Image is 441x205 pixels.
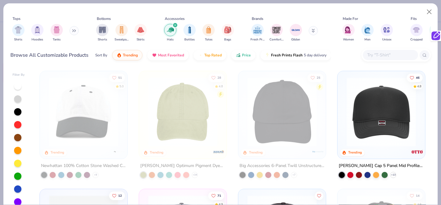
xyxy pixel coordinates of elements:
[119,194,122,197] span: 12
[319,77,395,146] img: e9a9cb3e-0ea7-40dc-9480-3708dcd4f427
[269,37,284,42] span: Comfort Colors
[416,194,420,197] span: 14
[251,24,265,42] div: filter for Fresh Prints
[96,24,108,42] div: filter for Shorts
[134,24,147,42] div: filter for Skirts
[407,191,423,200] button: Like
[290,24,302,42] div: filter for Gildan
[382,37,391,42] span: Unisex
[198,53,203,58] img: TopRated.gif
[204,53,222,58] span: Top Rated
[13,16,21,21] div: Tops
[167,37,174,42] span: Hats
[202,24,215,42] button: filter button
[202,24,215,42] div: filter for Totes
[120,84,124,89] div: 5.0
[46,77,121,146] img: d77f1ec2-bb90-48d6-8f7f-dc067ae8652d
[10,51,89,59] div: Browse All Customizable Products
[251,37,265,42] span: Fresh Prints
[115,24,129,42] button: filter button
[109,191,125,200] button: Like
[137,37,145,42] span: Skirts
[13,73,25,77] div: Filter By
[417,84,421,89] div: 4.8
[183,24,196,42] button: filter button
[31,24,43,42] button: filter button
[411,146,423,158] img: Otto Cap logo
[307,73,323,82] button: Like
[208,73,224,82] button: Like
[194,50,226,60] button: Top Rated
[269,24,284,42] button: filter button
[342,24,355,42] div: filter for Women
[222,24,234,42] div: filter for Bags
[208,191,224,200] button: Like
[292,173,296,177] span: + 7
[15,26,22,33] img: Shirts Image
[213,146,225,158] img: Adams logo
[158,53,184,58] span: Most Favorited
[364,26,371,33] img: Men Image
[364,37,371,42] span: Men
[221,77,296,146] img: 0f0f8abb-dbad-43ab-965c-cc6e30689a9a
[32,37,43,42] span: Hoodies
[113,146,126,158] img: Newhattan logo
[345,26,352,33] img: Women Image
[343,37,354,42] span: Women
[205,37,213,42] span: Totes
[167,26,174,33] img: Hats Image
[222,24,234,42] button: filter button
[224,37,231,42] span: Bags
[383,26,390,33] img: Unisex Image
[205,26,212,33] img: Totes Image
[53,26,60,33] img: Tanks Image
[269,24,284,42] div: filter for Comfort Colors
[183,24,196,42] div: filter for Bottles
[147,50,189,60] button: Most Favorited
[12,24,24,42] div: filter for Shirts
[410,24,423,42] div: filter for Cropped
[118,26,125,33] img: Sweatpants Image
[416,76,420,79] span: 46
[193,173,197,177] span: + 34
[31,24,43,42] div: filter for Hoodies
[424,6,435,18] button: Close
[164,24,176,42] button: filter button
[217,76,221,79] span: 28
[115,24,129,42] div: filter for Sweatpants
[41,162,126,170] div: Newhattan 100% Cotton Stone Washed Cap
[145,77,221,146] img: 5bced5f3-53ea-498b-b5f0-228ec5730a9c
[123,53,138,58] span: Trending
[410,37,423,42] span: Cropped
[231,50,255,60] button: Price
[361,24,374,42] div: filter for Men
[342,24,355,42] button: filter button
[291,25,300,35] img: Gildan Image
[95,52,107,58] div: Sort By
[99,26,106,33] img: Shorts Image
[411,16,417,21] div: Fits
[339,162,424,170] div: [PERSON_NAME] Cap 5 Panel Mid Profile Mesh Back Trucker Hat
[14,37,22,42] span: Shirts
[140,162,225,170] div: [PERSON_NAME] Optimum Pigment Dyed-Cap
[312,146,324,158] img: Big Accessories logo
[244,77,320,146] img: 571354c7-8467-49dc-b410-bf13f3113a40
[381,24,393,42] div: filter for Unisex
[252,16,263,21] div: Brands
[391,173,395,177] span: + 13
[165,16,185,21] div: Accessories
[97,16,111,21] div: Bottoms
[219,84,223,89] div: 4.8
[291,37,300,42] span: Gildan
[186,26,193,33] img: Bottles Image
[413,26,420,33] img: Cropped Image
[51,24,63,42] div: filter for Tanks
[251,24,265,42] button: filter button
[381,24,393,42] button: filter button
[407,73,423,82] button: Like
[217,194,221,197] span: 71
[317,76,320,79] span: 25
[253,25,262,35] img: Fresh Prints Image
[367,51,414,59] input: Try "T-Shirt"
[304,52,326,59] span: 5 day delivery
